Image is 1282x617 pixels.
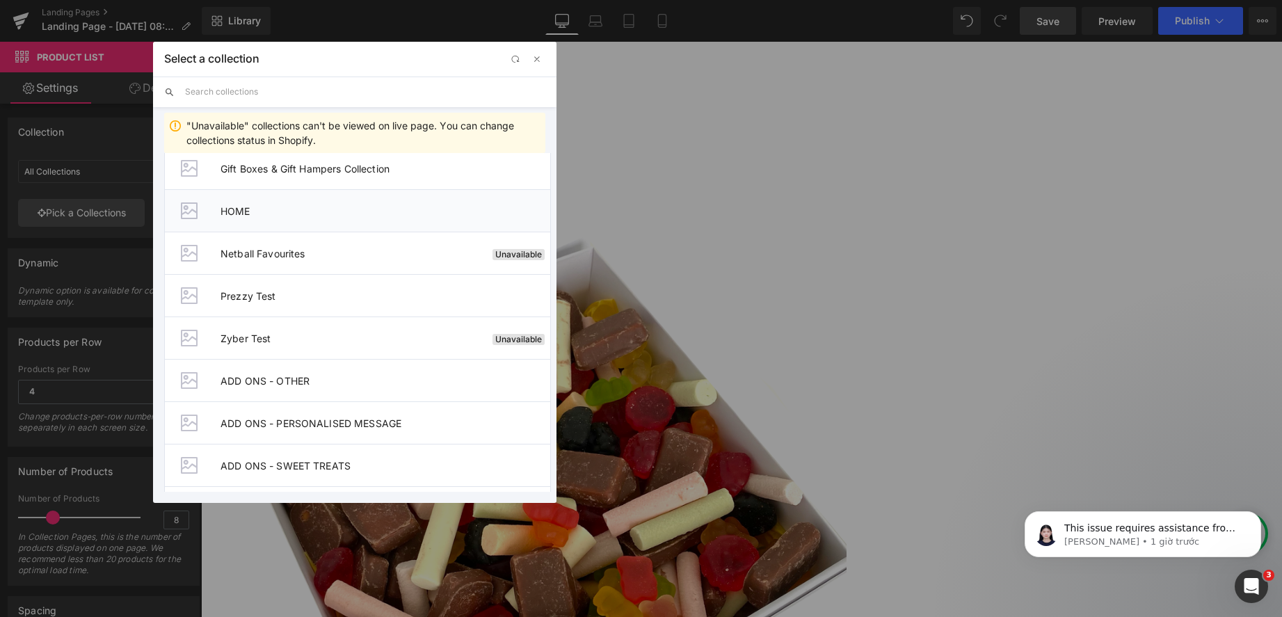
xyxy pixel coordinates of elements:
span: Netball Favourites [221,248,487,259]
span: 3 [1263,570,1274,581]
span: $0.00 [7,65,32,77]
button: Sold Out [7,79,63,105]
span: ADD ONS - SWEET TREATS [221,460,550,472]
span: ADD ONS - OTHER [221,375,550,387]
span: Sold Out [15,86,56,97]
span: ADD ONS - PERSONALISED MESSAGE [221,417,550,429]
span: Gift Boxes & Gift Hampers Collection [221,163,550,175]
div: "Unavailable" collections can't be viewed on live page. You can change collections status in Shop... [186,118,540,147]
p: Select a collection [164,51,259,65]
span: HOME [221,205,550,217]
span: Prezzy Test [221,290,550,302]
span: Unavailable [492,334,545,345]
a: Untitled Aug28_09:17 [7,46,181,63]
span: Zyber Test [221,332,487,344]
span: Unavailable [492,249,545,260]
iframe: Intercom notifications tin nhắn [1004,482,1282,579]
input: Search collections [185,77,545,107]
iframe: Intercom live chat [1235,570,1268,603]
